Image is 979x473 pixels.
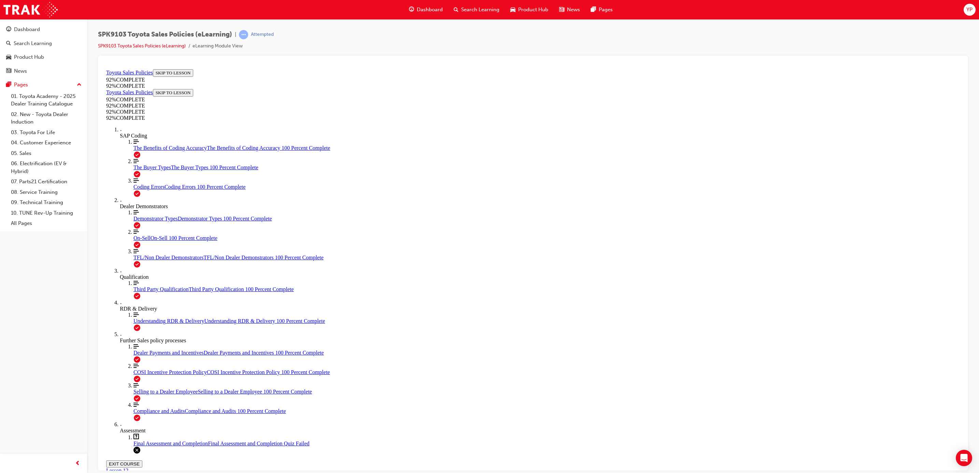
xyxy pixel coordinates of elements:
[30,182,856,194] a: TFL/Non Dealer Demonstrators 100 Percent Complete
[16,239,856,245] div: RDR & Delivery
[30,277,856,289] a: Dealer Payments and Incentives 100 Percent Complete
[448,3,505,17] a: search-iconSearch Learning
[3,401,54,413] a: Lesson 12 - Compliance and Audits
[559,5,564,14] span: news-icon
[30,245,856,258] a: Understanding RDR & Delivery 100 Percent Complete
[599,6,613,14] span: Pages
[30,188,100,194] span: TFL/Non Dealer Demonstrators
[3,23,49,29] a: Toyota Sales Policies
[30,214,856,226] a: Third Party Qualification 100 Percent Complete
[417,6,443,14] span: Dashboard
[103,78,227,84] span: The Benefits of Coding Accuracy 100 Percent Complete
[30,111,856,124] a: Coding Errors 100 Percent Complete
[966,6,973,14] span: YP
[30,322,94,328] span: Selling to a Dealer Employee
[8,127,84,138] a: 03. Toyota For Life
[8,176,84,187] a: 07. Parts21 Certification
[16,201,856,214] div: Toggle Qualification Section
[8,148,84,159] a: 05. Sales
[30,335,856,348] a: Compliance and Audits 100 Percent Complete
[16,207,856,214] div: Qualification
[3,78,84,91] button: Pages
[8,158,84,176] a: 06. Electrification (EV & Hybrid)
[3,16,856,23] div: 92 % COMPLETE
[30,316,856,328] a: Selling to a Dealer Employee 100 Percent Complete
[30,72,856,85] a: The Benefits of Coding Accuracy 100 Percent Complete
[3,22,84,78] button: DashboardSearch LearningProduct HubNews
[16,60,856,72] div: Toggle SAP Coding Section
[3,23,84,36] a: Dashboard
[30,252,101,257] span: Understanding RDR & Delivery
[409,5,414,14] span: guage-icon
[49,23,90,30] button: SKIP TO LESSON
[81,342,182,347] span: Compliance and Audits 100 Percent Complete
[16,245,856,265] div: Course Section for RDR & Delivery , with 1 Lessons
[98,43,186,49] a: SPK9103 Toyota Sales Policies (eLearning)
[30,374,104,380] span: Final Assessment and Completion
[956,450,972,466] div: Open Intercom Messenger
[8,109,84,127] a: 02. New - Toyota Dealer Induction
[16,367,856,388] div: Course Section for Assessment, with 1 Lessons
[591,5,596,14] span: pages-icon
[30,303,103,309] span: COSI Incentive Protection Policy
[100,188,220,194] span: TFL/Non Dealer Demonstrators 100 Percent Complete
[16,131,856,143] div: Toggle Dealer Demonstrators Section
[505,3,554,17] a: car-iconProduct Hub
[30,92,856,104] a: The Buyer Types 100 Percent Complete
[68,98,155,104] span: The Buyer Types 100 Percent Complete
[14,81,28,89] div: Pages
[454,5,458,14] span: search-icon
[3,2,58,17] img: Trak
[16,265,856,277] div: Toggle Further Sales policy processes Section
[518,6,548,14] span: Product Hub
[8,138,84,148] a: 04. Customer Experience
[85,220,190,226] span: Third Party Qualification 100 Percent Complete
[8,187,84,198] a: 08. Service Training
[3,36,90,42] div: 92 % COMPLETE
[30,342,81,347] span: Compliance and Audits
[30,169,47,174] span: On-Sell
[510,5,515,14] span: car-icon
[61,117,142,123] span: Coding Errors 100 Percent Complete
[14,53,44,61] div: Product Hub
[3,3,49,9] a: Toyota Sales Policies
[964,4,976,16] button: YP
[193,42,243,50] li: eLearning Module View
[3,60,856,388] nav: Course Outline
[30,380,37,387] svg: Quiz failed
[74,149,169,155] span: Demonstrator Types 100 Percent Complete
[103,303,227,309] span: COSI Incentive Protection Policy 100 Percent Complete
[16,66,856,72] div: SAP Coding
[3,394,39,401] button: EXIT COURSE
[461,6,499,14] span: Search Learning
[98,31,232,39] span: SPK9103 Toyota Sales Policies (eLearning)
[8,208,84,218] a: 10. TUNE Rev-Up Training
[30,143,856,155] a: Demonstrator Types 100 Percent Complete
[3,3,856,23] section: Course Information
[30,78,103,84] span: The Benefits of Coding Accuracy
[30,283,100,289] span: Dealer Payments and Incentives
[3,65,84,77] a: News
[239,30,248,39] span: learningRecordVerb_ATTEMPT-icon
[47,169,114,174] span: On-Sell 100 Percent Complete
[6,54,11,60] span: car-icon
[14,40,52,47] div: Search Learning
[16,277,856,355] div: Course Section for Further Sales policy processes , with 4 Lessons
[16,233,856,245] div: Toggle RDR & Delivery Section
[403,3,448,17] a: guage-iconDashboard
[30,98,68,104] span: The Buyer Types
[3,51,84,63] a: Product Hub
[49,3,90,10] button: SKIP TO LESSON
[8,91,84,109] a: 01. Toyota Academy - 2025 Dealer Training Catalogue
[101,252,222,257] span: Understanding RDR & Delivery 100 Percent Complete
[16,137,856,143] div: Dealer Demonstrators
[585,3,618,17] a: pages-iconPages
[14,67,27,75] div: News
[16,72,856,131] div: Course Section for SAP Coding , with 3 Lessons
[6,41,11,47] span: search-icon
[6,82,11,88] span: pages-icon
[554,3,585,17] a: news-iconNews
[3,10,856,16] div: 92 % COMPLETE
